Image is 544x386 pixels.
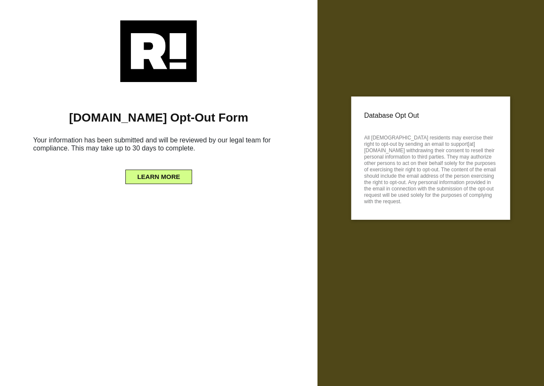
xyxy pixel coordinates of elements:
[125,171,192,178] a: LEARN MORE
[13,111,305,125] h1: [DOMAIN_NAME] Opt-Out Form
[120,20,197,82] img: Retention.com
[364,109,497,122] p: Database Opt Out
[13,133,305,159] h6: Your information has been submitted and will be reviewed by our legal team for compliance. This m...
[125,170,192,184] button: LEARN MORE
[364,132,497,205] p: All [DEMOGRAPHIC_DATA] residents may exercise their right to opt-out by sending an email to suppo...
